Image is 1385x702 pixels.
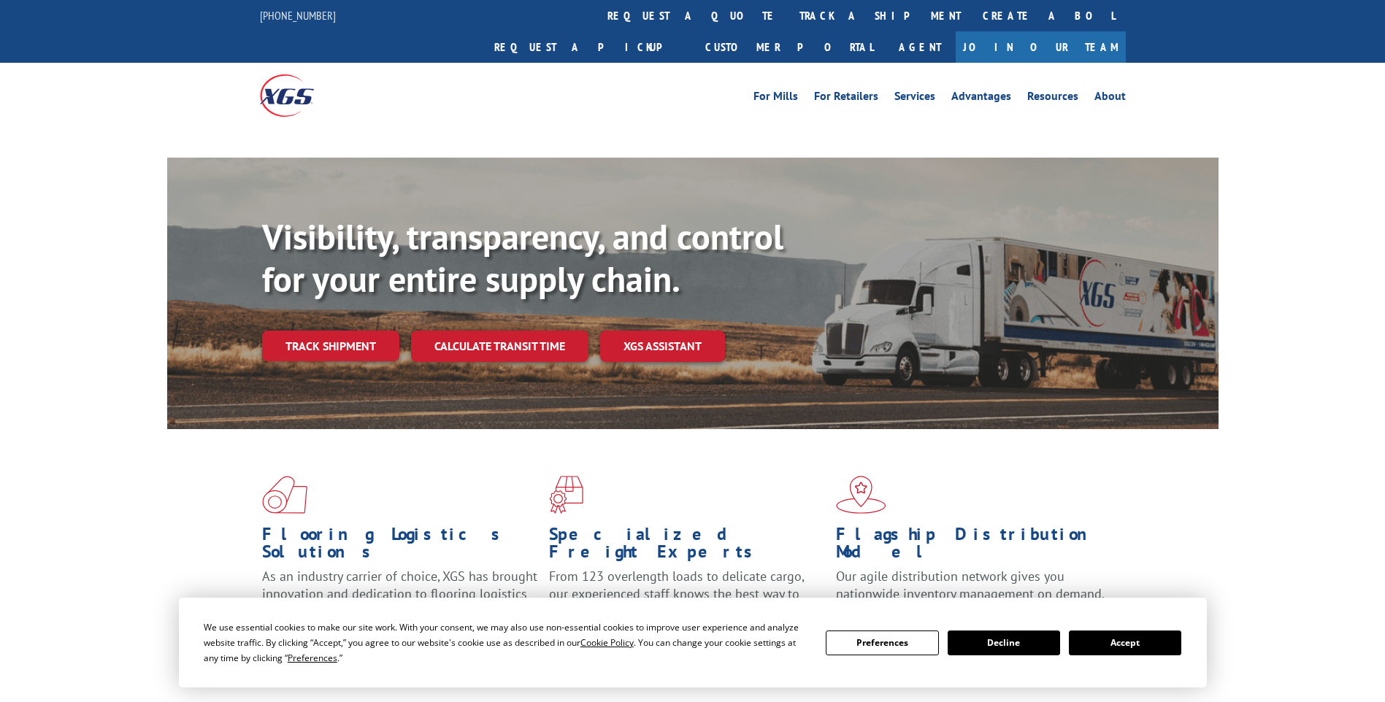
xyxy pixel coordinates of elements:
span: As an industry carrier of choice, XGS has brought innovation and dedication to flooring logistics... [262,568,537,620]
span: Cookie Policy [580,636,634,649]
h1: Flooring Logistics Solutions [262,525,538,568]
p: From 123 overlength loads to delicate cargo, our experienced staff knows the best way to move you... [549,568,825,633]
a: Calculate transit time [411,331,588,362]
a: Services [894,90,935,107]
img: xgs-icon-flagship-distribution-model-red [836,476,886,514]
a: About [1094,90,1126,107]
a: XGS ASSISTANT [600,331,725,362]
a: Track shipment [262,331,399,361]
div: We use essential cookies to make our site work. With your consent, we may also use non-essential ... [204,620,808,666]
img: xgs-icon-total-supply-chain-intelligence-red [262,476,307,514]
span: Our agile distribution network gives you nationwide inventory management on demand. [836,568,1105,602]
a: Join Our Team [956,31,1126,63]
img: xgs-icon-focused-on-flooring-red [549,476,583,514]
a: For Mills [753,90,798,107]
div: Cookie Consent Prompt [179,598,1207,687]
button: Decline [948,630,1060,655]
button: Preferences [826,630,938,655]
h1: Specialized Freight Experts [549,525,825,568]
a: Advantages [951,90,1011,107]
a: Customer Portal [694,31,884,63]
a: Resources [1027,90,1078,107]
button: Accept [1069,630,1181,655]
a: Request a pickup [483,31,694,63]
span: Preferences [288,652,337,664]
a: [PHONE_NUMBER] [260,8,336,23]
a: For Retailers [814,90,878,107]
b: Visibility, transparency, and control for your entire supply chain. [262,214,783,301]
h1: Flagship Distribution Model [836,525,1112,568]
a: Agent [884,31,956,63]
